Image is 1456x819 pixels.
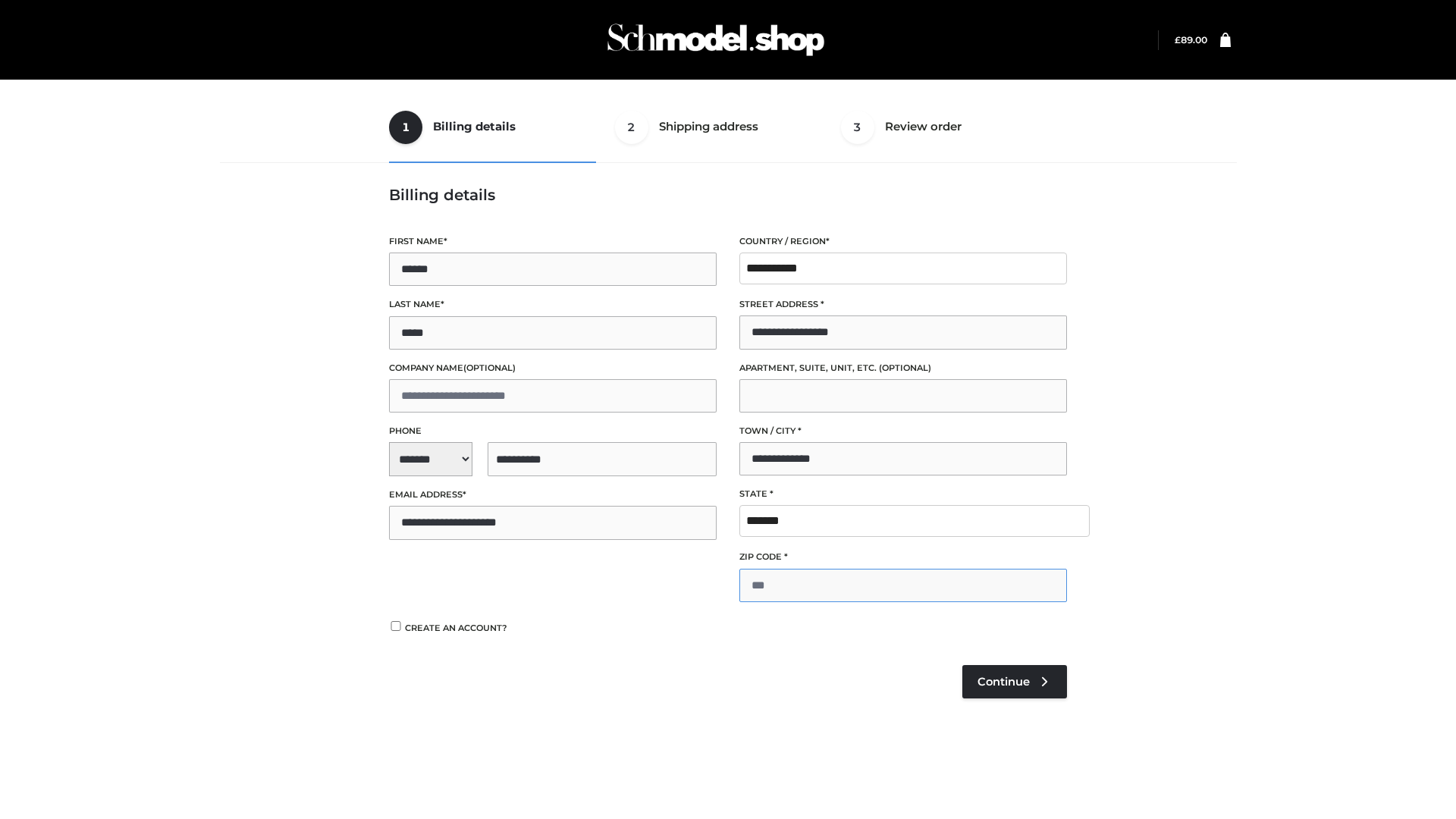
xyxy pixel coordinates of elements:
span: (optional) [879,362,931,373]
label: Town / City [739,424,1067,438]
label: Street address [739,297,1067,312]
label: Apartment, suite, unit, etc. [739,361,1067,375]
label: State [739,487,1067,501]
span: (optional) [463,362,516,373]
span: Create an account? [405,623,507,633]
label: Last name [389,297,717,312]
a: £89.00 [1175,34,1207,45]
label: First name [389,234,717,249]
label: Country / Region [739,234,1067,249]
label: ZIP Code [739,550,1067,564]
span: £ [1175,34,1181,45]
img: Schmodel Admin 964 [602,10,830,70]
input: Create an account? [389,621,403,631]
label: Phone [389,424,717,438]
a: Continue [962,665,1067,698]
bdi: 89.00 [1175,34,1207,45]
label: Email address [389,488,717,502]
label: Company name [389,361,717,375]
h3: Billing details [389,186,1067,204]
span: Continue [977,675,1030,689]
